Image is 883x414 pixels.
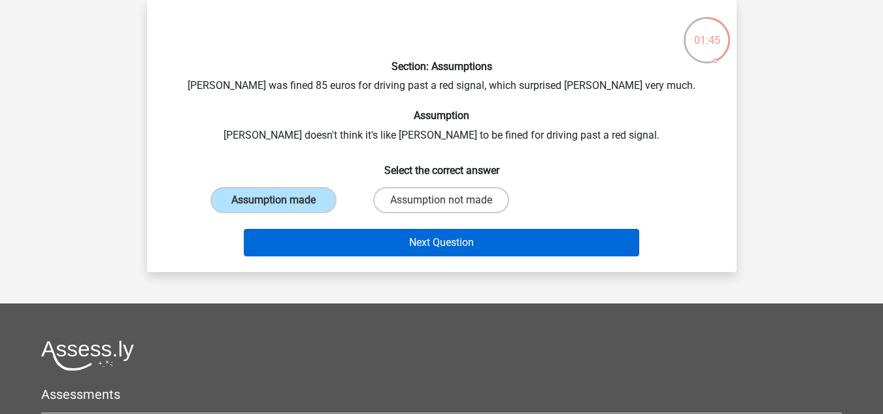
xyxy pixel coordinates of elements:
[168,109,716,122] h6: Assumption
[210,187,337,213] label: Assumption made
[244,229,639,256] button: Next Question
[41,387,842,402] h5: Assessments
[373,187,509,213] label: Assumption not made
[152,10,731,262] div: [PERSON_NAME] was fined 85 euros for driving past a red signal, which surprised [PERSON_NAME] ver...
[168,60,716,73] h6: Section: Assumptions
[682,16,731,48] div: 01:45
[41,340,134,371] img: Assessly logo
[168,154,716,177] h6: Select the correct answer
